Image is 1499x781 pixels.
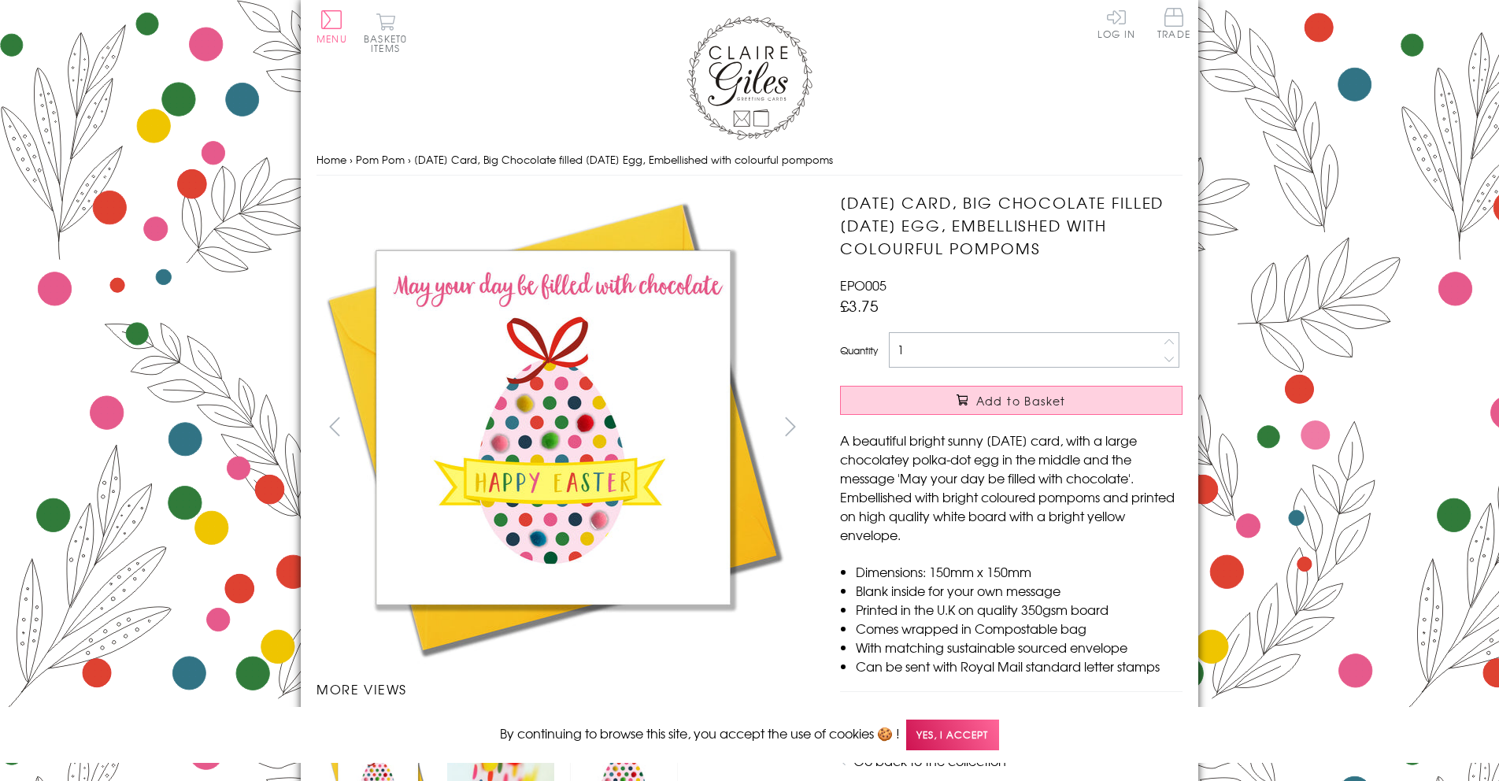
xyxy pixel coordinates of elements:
[856,657,1183,676] li: Can be sent with Royal Mail standard letter stamps
[1157,8,1190,39] span: Trade
[856,581,1183,600] li: Blank inside for your own message
[976,393,1066,409] span: Add to Basket
[856,600,1183,619] li: Printed in the U.K on quality 350gsm board
[1157,8,1190,42] a: Trade
[371,31,407,55] span: 0 items
[316,144,1183,176] nav: breadcrumbs
[840,343,878,357] label: Quantity
[840,191,1183,259] h1: [DATE] Card, Big Chocolate filled [DATE] Egg, Embellished with colourful pompoms
[316,409,352,444] button: prev
[840,276,886,294] span: EPO005
[856,638,1183,657] li: With matching sustainable sourced envelope
[856,562,1183,581] li: Dimensions: 150mm x 150mm
[356,152,405,167] a: Pom Pom
[316,152,346,167] a: Home
[350,152,353,167] span: ›
[316,679,809,698] h3: More views
[687,16,812,140] img: Claire Giles Greetings Cards
[414,152,833,167] span: [DATE] Card, Big Chocolate filled [DATE] Egg, Embellished with colourful pompoms
[364,13,407,53] button: Basket0 items
[840,431,1183,544] p: A beautiful bright sunny [DATE] card, with a large chocolatey polka-dot egg in the middle and the...
[840,294,879,316] span: £3.75
[408,152,411,167] span: ›
[906,720,999,750] span: Yes, I accept
[773,409,809,444] button: next
[1097,8,1135,39] a: Log In
[316,31,347,46] span: Menu
[316,10,347,43] button: Menu
[316,191,789,664] img: Easter Card, Big Chocolate filled Easter Egg, Embellished with colourful pompoms
[856,619,1183,638] li: Comes wrapped in Compostable bag
[840,386,1183,415] button: Add to Basket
